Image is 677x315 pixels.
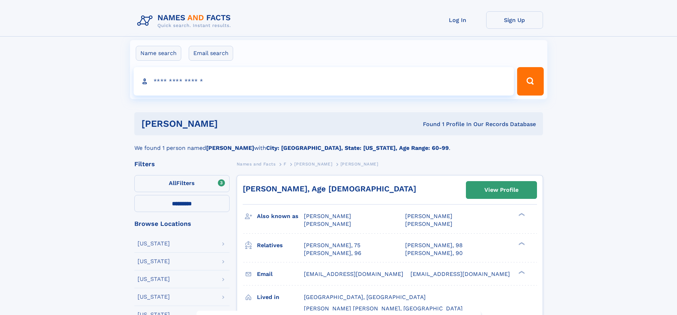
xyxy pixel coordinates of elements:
div: We found 1 person named with . [134,135,543,152]
span: [PERSON_NAME] [PERSON_NAME], [GEOGRAPHIC_DATA] [304,305,463,312]
span: [PERSON_NAME] [405,221,452,227]
h3: Also known as [257,210,304,222]
div: ❯ [517,270,525,275]
a: F [284,159,286,168]
input: search input [134,67,514,96]
h3: Relatives [257,239,304,251]
a: [PERSON_NAME], 98 [405,241,463,249]
div: Filters [134,161,230,167]
div: View Profile [484,182,519,198]
a: Names and Facts [237,159,276,168]
div: [US_STATE] [138,294,170,300]
label: Name search [136,46,181,61]
span: [PERSON_NAME] [340,162,378,167]
a: [PERSON_NAME], 75 [304,241,360,249]
label: Email search [189,46,233,61]
button: Search Button [517,67,543,96]
b: City: [GEOGRAPHIC_DATA], State: [US_STATE], Age Range: 60-99 [266,145,449,151]
span: F [284,162,286,167]
span: [GEOGRAPHIC_DATA], [GEOGRAPHIC_DATA] [304,294,426,300]
a: View Profile [466,181,537,199]
div: ❯ [517,212,525,217]
a: [PERSON_NAME], 90 [405,249,463,257]
label: Filters [134,175,230,192]
a: [PERSON_NAME], 96 [304,249,361,257]
span: [PERSON_NAME] [405,213,452,219]
div: ❯ [517,241,525,246]
span: [PERSON_NAME] [304,221,351,227]
div: [US_STATE] [138,259,170,264]
span: [EMAIL_ADDRESS][DOMAIN_NAME] [410,271,510,277]
span: [PERSON_NAME] [304,213,351,219]
a: [PERSON_NAME], Age [DEMOGRAPHIC_DATA] [243,184,416,193]
h3: Lived in [257,291,304,303]
div: [US_STATE] [138,241,170,246]
span: All [169,180,176,186]
span: [EMAIL_ADDRESS][DOMAIN_NAME] [304,271,403,277]
span: [PERSON_NAME] [294,162,332,167]
a: Sign Up [486,11,543,29]
div: Found 1 Profile In Our Records Database [320,120,536,128]
div: [US_STATE] [138,276,170,282]
h3: Email [257,268,304,280]
img: Logo Names and Facts [134,11,237,31]
b: [PERSON_NAME] [206,145,254,151]
a: Log In [429,11,486,29]
h1: [PERSON_NAME] [141,119,321,128]
div: Browse Locations [134,221,230,227]
a: [PERSON_NAME] [294,159,332,168]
